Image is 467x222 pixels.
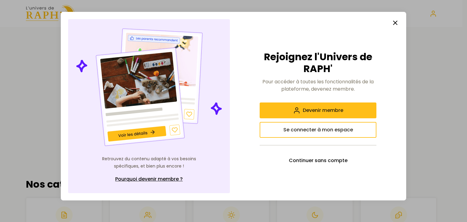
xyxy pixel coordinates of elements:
h2: Rejoignez l'Univers de RAPH' [260,51,376,75]
span: Pourquoi devenir membre ? [115,175,183,183]
button: Se connecter à mon espace [260,122,376,138]
span: Se connecter à mon espace [283,126,353,134]
a: Pourquoi devenir membre ? [100,172,198,186]
span: Continuer sans compte [289,157,348,164]
p: Retrouvez du contenu adapté à vos besoins spécifiques, et bien plus encore ! [100,155,198,170]
button: Devenir membre [260,102,376,118]
p: Pour accéder à toutes les fonctionnalités de la plateforme, devenez membre. [260,78,376,93]
span: Devenir membre [303,107,343,114]
img: Illustration de contenu personnalisé [75,26,223,148]
button: Continuer sans compte [260,153,376,168]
